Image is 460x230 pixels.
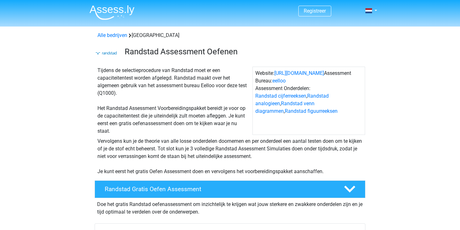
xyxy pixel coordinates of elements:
a: Randstad Gratis Oefen Assessment [92,180,368,198]
a: Randstad figuurreeksen [285,108,338,114]
div: Vervolgens kun je de theorie van alle losse onderdelen doornemen en per onderdeel een aantal test... [95,137,365,175]
div: [GEOGRAPHIC_DATA] [95,32,365,39]
a: Alle bedrijven [97,32,127,38]
div: Doe het gratis Randstad oefenassessment om inzichtelijk te krijgen wat jouw sterkere en zwakkere ... [95,198,365,216]
div: Website: Assessment Bureau: Assessment Onderdelen: , , , [252,67,365,135]
a: Randstad analogieen [255,93,329,106]
a: eelloo [272,78,286,84]
a: Randstad venn diagrammen [255,100,314,114]
h3: Randstad Assessment Oefenen [125,47,360,57]
a: [URL][DOMAIN_NAME] [274,70,324,76]
a: Registreer [304,8,326,14]
img: Assessly [90,5,134,20]
div: Tijdens de selectieprocedure van Randstad moet er een capaciteitentest worden afgelegd. Randstad ... [95,67,252,135]
h4: Randstad Gratis Oefen Assessment [105,185,334,193]
a: Randstad cijferreeksen [255,93,306,99]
